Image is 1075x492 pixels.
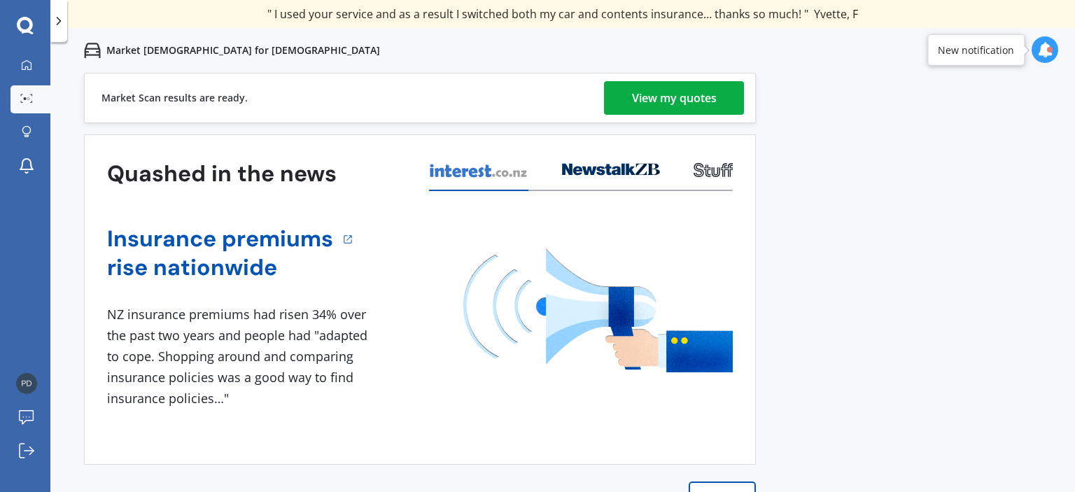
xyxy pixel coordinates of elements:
div: View my quotes [632,81,717,115]
img: car.f15378c7a67c060ca3f3.svg [84,42,101,59]
img: 6fa5b964c37e26dbcaffed898fedc2ec [16,373,37,394]
a: View my quotes [604,81,744,115]
div: NZ insurance premiums had risen 34% over the past two years and people had "adapted to cope. Shop... [107,304,373,409]
a: rise nationwide [107,253,333,282]
h3: Quashed in the news [107,160,337,188]
div: Market Scan results are ready. [101,73,248,122]
div: New notification [938,43,1014,57]
img: media image [463,248,733,372]
p: Market [DEMOGRAPHIC_DATA] for [DEMOGRAPHIC_DATA] [106,43,380,57]
a: Insurance premiums [107,225,333,253]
